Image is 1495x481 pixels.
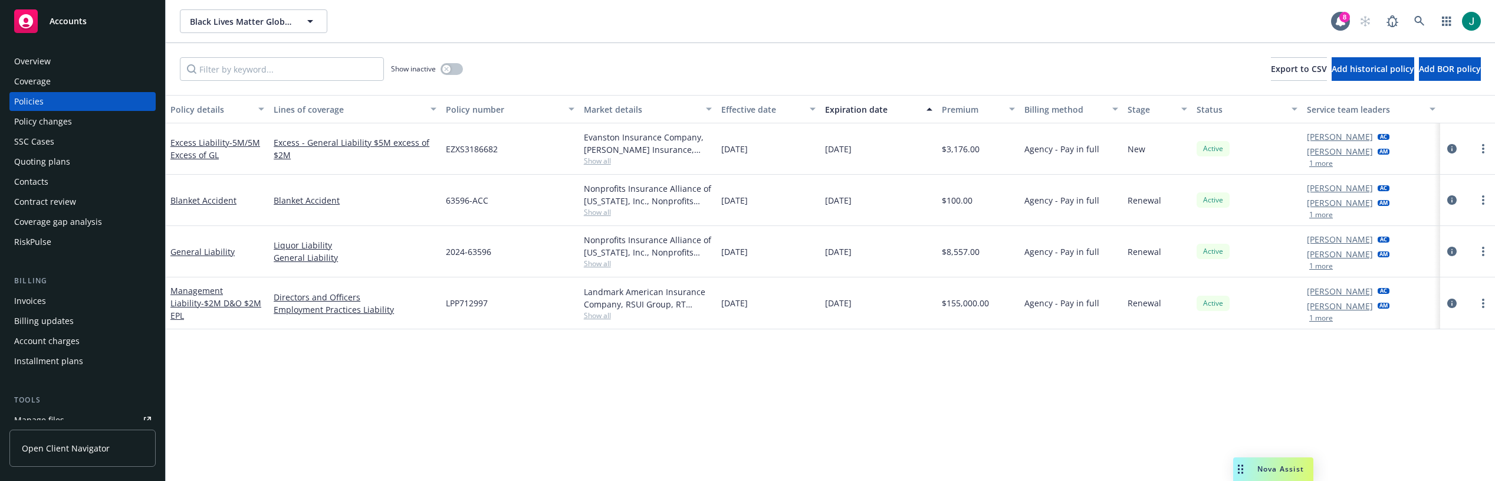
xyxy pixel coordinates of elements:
span: 63596-ACC [446,194,488,207]
button: Status [1192,95,1302,123]
div: Policies [14,92,44,111]
div: Billing method [1024,103,1105,116]
a: Coverage gap analysis [9,212,156,231]
a: Employment Practices Liability [274,303,436,316]
a: Excess - General Liability $5M excess of $2M [274,136,436,161]
a: Contract review [9,192,156,211]
span: Export to CSV [1271,63,1327,74]
div: Invoices [14,292,46,310]
span: $100.00 [942,194,972,207]
span: Add historical policy [1332,63,1414,74]
button: Lines of coverage [269,95,441,123]
a: circleInformation [1445,244,1459,259]
div: Evanston Insurance Company, [PERSON_NAME] Insurance, Amwins [584,131,712,156]
span: Agency - Pay in full [1024,194,1099,207]
a: circleInformation [1445,142,1459,156]
a: Policies [9,92,156,111]
div: Expiration date [825,103,920,116]
button: Add historical policy [1332,57,1414,81]
div: Landmark American Insurance Company, RSUI Group, RT Specialty Insurance Services, LLC (RSG Specia... [584,286,712,310]
div: SSC Cases [14,132,54,151]
div: Effective date [721,103,802,116]
div: Contract review [14,192,76,211]
div: Market details [584,103,699,116]
button: Expiration date [820,95,938,123]
div: Drag to move [1233,457,1248,481]
a: General Liability [274,251,436,264]
a: Management Liability [170,285,261,321]
div: Coverage [14,72,51,91]
span: [DATE] [825,143,852,155]
a: Excess Liability [170,137,260,161]
a: Account charges [9,332,156,351]
button: 1 more [1309,315,1333,322]
span: EZXS3186682 [446,143,498,155]
a: circleInformation [1445,296,1459,310]
span: [DATE] [721,246,748,258]
div: Overview [14,52,51,71]
a: [PERSON_NAME] [1307,182,1373,194]
span: Open Client Navigator [22,442,110,454]
div: Nonprofits Insurance Alliance of [US_STATE], Inc., Nonprofits Insurance Alliance of [US_STATE], I... [584,182,712,207]
a: [PERSON_NAME] [1307,248,1373,260]
span: Agency - Pay in full [1024,143,1099,155]
a: Search [1408,9,1431,33]
a: SSC Cases [9,132,156,151]
div: Premium [942,103,1002,116]
a: RiskPulse [9,233,156,251]
span: Agency - Pay in full [1024,246,1099,258]
a: Liquor Liability [274,239,436,251]
span: 2024-63596 [446,246,491,258]
button: Add BOR policy [1419,57,1481,81]
span: Renewal [1128,297,1161,309]
a: [PERSON_NAME] [1307,233,1373,246]
button: Stage [1123,95,1192,123]
span: [DATE] [721,143,748,155]
span: Active [1201,298,1225,309]
a: Blanket Accident [170,195,236,206]
div: Status [1197,103,1284,116]
button: Service team leaders [1302,95,1440,123]
span: Show all [584,259,712,269]
a: circleInformation [1445,193,1459,207]
span: [DATE] [721,297,748,309]
button: Market details [579,95,717,123]
span: [DATE] [721,194,748,207]
div: Quoting plans [14,152,70,171]
button: Premium [937,95,1020,123]
span: Agency - Pay in full [1024,297,1099,309]
a: Accounts [9,5,156,38]
a: Switch app [1435,9,1458,33]
a: [PERSON_NAME] [1307,285,1373,297]
span: Accounts [50,17,87,26]
span: [DATE] [825,194,852,207]
a: Directors and Officers [274,291,436,303]
a: [PERSON_NAME] [1307,145,1373,158]
div: Contacts [14,172,48,191]
button: Nova Assist [1233,457,1313,481]
span: $3,176.00 [942,143,980,155]
div: Tools [9,394,156,406]
div: Billing [9,275,156,287]
button: Billing method [1020,95,1123,123]
button: Policy number [441,95,579,123]
a: Billing updates [9,312,156,331]
button: Effective date [717,95,820,123]
span: New [1128,143,1145,155]
input: Filter by keyword... [180,57,384,81]
span: - $2M D&O $2M EPL [170,297,261,321]
button: Policy details [166,95,269,123]
a: [PERSON_NAME] [1307,300,1373,312]
span: $8,557.00 [942,246,980,258]
span: [DATE] [825,246,852,258]
span: Black Lives Matter Global Network Foundation, Inc [190,15,292,28]
span: Active [1201,143,1225,154]
img: photo [1462,12,1481,31]
div: Stage [1128,103,1174,116]
a: Invoices [9,292,156,310]
span: Show all [584,156,712,166]
a: Contacts [9,172,156,191]
div: RiskPulse [14,233,51,251]
button: Black Lives Matter Global Network Foundation, Inc [180,9,327,33]
a: [PERSON_NAME] [1307,197,1373,209]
